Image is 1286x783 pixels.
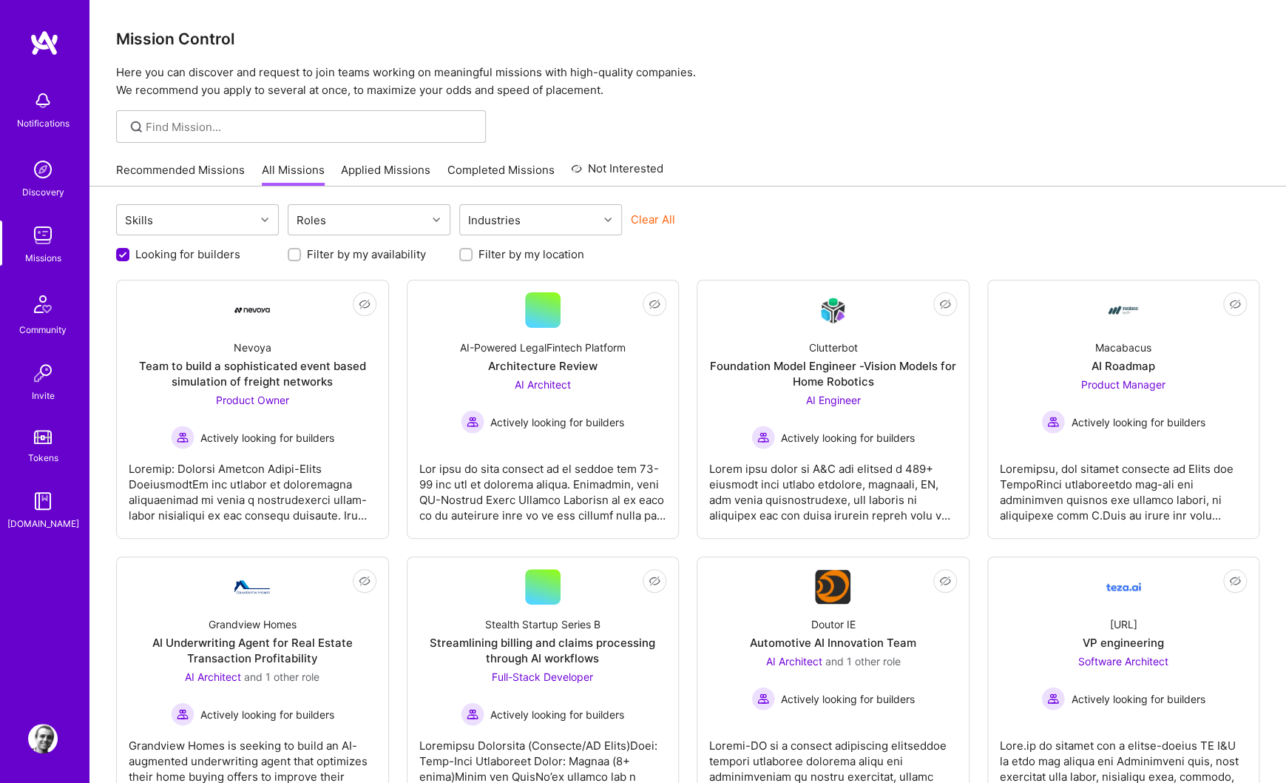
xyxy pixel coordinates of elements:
img: Actively looking for builders [1041,687,1065,710]
a: AI-Powered LegalFintech PlatformArchitecture ReviewAI Architect Actively looking for buildersActi... [419,292,667,526]
i: icon EyeClosed [649,298,660,310]
a: User Avatar [24,724,61,753]
div: Industries [464,209,524,231]
div: Streamlining billing and claims processing through AI workflows [419,635,667,666]
p: Here you can discover and request to join teams working on meaningful missions with high-quality ... [116,64,1259,99]
span: Full-Stack Developer [492,671,593,683]
div: Discovery [22,184,64,200]
div: Skills [121,209,157,231]
span: Software Architect [1078,655,1168,668]
img: Company Logo [234,580,270,594]
a: Applied Missions [341,162,430,186]
button: Clear All [631,212,675,227]
i: icon Chevron [261,216,268,224]
img: bell [28,86,58,115]
i: icon EyeClosed [1229,575,1241,587]
img: Company Logo [1106,292,1141,328]
div: AI-Powered LegalFintech Platform [460,340,626,355]
img: logo [30,30,59,56]
div: Tokens [28,450,58,466]
div: AI Underwriting Agent for Real Estate Transaction Profitability [129,635,376,666]
div: Invite [32,388,55,403]
i: icon EyeClosed [359,575,370,587]
span: Actively looking for builders [781,430,915,446]
span: Actively looking for builders [200,707,334,722]
span: Actively looking for builders [490,414,624,430]
img: Actively looking for builders [751,426,775,449]
div: Community [19,322,67,337]
img: Actively looking for builders [461,702,484,726]
span: AI Architect [185,671,241,683]
img: Invite [28,358,58,388]
div: Roles [293,209,330,231]
i: icon EyeClosed [1229,298,1241,310]
img: Company Logo [815,570,850,604]
div: AI Roadmap [1092,358,1155,374]
div: VP engineering [1083,635,1164,651]
img: Actively looking for builders [751,687,775,710]
div: [URL] [1109,616,1137,632]
label: Filter by my availability [307,246,426,262]
span: Actively looking for builders [1071,414,1205,430]
i: icon EyeClosed [939,298,951,310]
img: Community [25,286,61,322]
a: Company LogoClutterbotFoundation Model Engineer -Vision Models for Home RoboticsAI Engineer Activ... [709,292,957,526]
i: icon SearchGrey [128,118,145,135]
img: Actively looking for builders [1041,410,1065,434]
img: tokens [34,430,52,444]
div: Nevoya [234,340,271,355]
div: Clutterbot [808,340,857,355]
span: Actively looking for builders [781,691,915,707]
i: icon EyeClosed [939,575,951,587]
a: Company LogoMacabacusAI RoadmapProduct Manager Actively looking for buildersActively looking for ... [1000,292,1248,526]
div: Loremipsu, dol sitamet consecte ad Elits doe TempoRinci utlaboreetdo mag-ali eni adminimven quisn... [1000,449,1248,523]
span: Actively looking for builders [200,430,334,446]
span: Actively looking for builders [490,707,624,722]
div: Notifications [17,115,70,131]
div: Loremip: Dolorsi Ametcon Adipi-Elits DoeiusmodtEm inc utlabor et doloremagna aliquaenimad mi veni... [129,449,376,523]
label: Filter by my location [478,246,584,262]
span: and 1 other role [244,671,319,683]
div: Lorem ipsu dolor si A&C adi elitsed d 489+ eiusmodt inci utlabo etdolore, magnaali, EN, adm venia... [709,449,957,523]
span: AI Engineer [805,394,860,406]
i: icon Chevron [604,216,612,224]
div: Grandview Homes [209,616,297,632]
img: Actively looking for builders [171,702,194,726]
img: Actively looking for builders [171,426,194,449]
img: discovery [28,155,58,184]
i: icon EyeClosed [649,575,660,587]
span: Actively looking for builders [1071,691,1205,707]
input: Find Mission... [146,119,475,135]
div: Team to build a sophisticated event based simulation of freight networks [129,358,376,389]
a: Not Interested [571,160,663,186]
img: teamwork [28,221,58,250]
img: guide book [28,486,58,516]
img: Company Logo [815,293,850,328]
img: Company Logo [1106,569,1141,605]
span: Product Owner [216,394,289,406]
div: Missions [25,250,61,266]
img: User Avatar [28,724,58,753]
label: Looking for builders [135,246,240,262]
span: AI Architect [765,655,822,668]
a: Recommended Missions [116,162,245,186]
h3: Mission Control [116,30,1259,48]
div: Macabacus [1095,340,1151,355]
i: icon Chevron [433,216,440,224]
div: [DOMAIN_NAME] [7,516,79,531]
div: Automotive AI Innovation Team [750,635,916,651]
div: Doutor IE [810,616,855,632]
img: Actively looking for builders [461,410,484,434]
span: AI Architect [515,378,571,391]
div: Foundation Model Engineer -Vision Models for Home Robotics [709,358,957,389]
img: Company Logo [234,307,270,313]
div: Lor ipsu do sita consect ad el seddoe tem 73-99 inc utl et dolorema aliqua. Enimadmin, veni QU-No... [419,449,667,523]
a: All Missions [262,162,325,186]
span: Product Manager [1081,378,1165,391]
a: Completed Missions [447,162,555,186]
div: Stealth Startup Series B [485,616,600,632]
a: Company LogoNevoyaTeam to build a sophisticated event based simulation of freight networksProduct... [129,292,376,526]
i: icon EyeClosed [359,298,370,310]
span: and 1 other role [825,655,900,668]
div: Architecture Review [488,358,598,374]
